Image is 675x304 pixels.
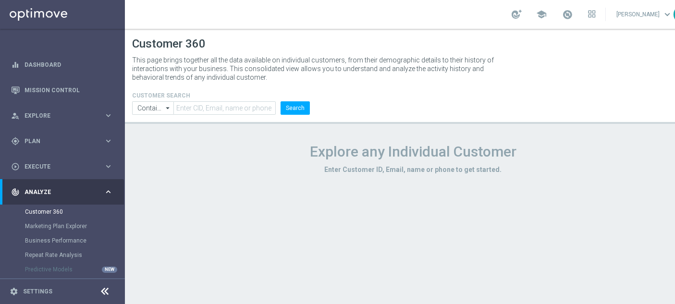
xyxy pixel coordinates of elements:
[11,86,113,94] button: Mission Control
[132,56,502,82] p: This page brings together all the data available on individual customers, from their demographic ...
[11,188,104,196] div: Analyze
[25,208,100,216] a: Customer 360
[25,248,124,262] div: Repeat Rate Analysis
[11,52,113,77] div: Dashboard
[104,111,113,120] i: keyboard_arrow_right
[132,92,310,99] h4: CUSTOMER SEARCH
[11,163,113,170] button: play_circle_outline Execute keyboard_arrow_right
[10,287,18,296] i: settings
[25,77,113,103] a: Mission Control
[11,61,113,69] button: equalizer Dashboard
[11,162,20,171] i: play_circle_outline
[281,101,310,115] button: Search
[11,61,20,69] i: equalizer
[11,137,20,146] i: gps_fixed
[102,267,117,273] div: NEW
[25,164,104,170] span: Execute
[11,111,20,120] i: person_search
[11,112,113,120] button: person_search Explore keyboard_arrow_right
[25,262,124,277] div: Predictive Models
[615,7,674,22] a: [PERSON_NAME]keyboard_arrow_down
[11,77,113,103] div: Mission Control
[11,188,113,196] button: track_changes Analyze keyboard_arrow_right
[25,138,104,144] span: Plan
[25,237,100,244] a: Business Performance
[25,52,113,77] a: Dashboard
[25,251,100,259] a: Repeat Rate Analysis
[536,9,547,20] span: school
[25,277,124,291] div: Cohorts Analysis
[662,9,673,20] span: keyboard_arrow_down
[11,162,104,171] div: Execute
[132,101,173,115] input: Contains
[11,111,104,120] div: Explore
[25,205,124,219] div: Customer 360
[104,162,113,171] i: keyboard_arrow_right
[25,222,100,230] a: Marketing Plan Explorer
[104,136,113,146] i: keyboard_arrow_right
[23,289,52,294] a: Settings
[11,188,20,196] i: track_changes
[173,101,276,115] input: Enter CID, Email, name or phone
[25,233,124,248] div: Business Performance
[11,137,113,145] button: gps_fixed Plan keyboard_arrow_right
[11,137,104,146] div: Plan
[163,102,173,114] i: arrow_drop_down
[25,189,104,195] span: Analyze
[25,113,104,119] span: Explore
[25,219,124,233] div: Marketing Plan Explorer
[104,187,113,196] i: keyboard_arrow_right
